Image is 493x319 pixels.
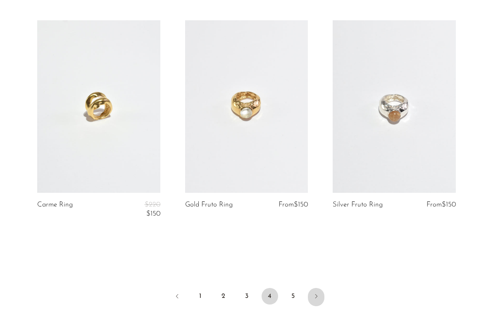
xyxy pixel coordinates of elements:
span: 4 [262,288,278,305]
a: 2 [215,288,232,305]
a: 1 [192,288,209,305]
div: From [424,201,456,209]
a: Gold Fruto Ring [185,201,233,209]
span: $220 [145,201,160,208]
a: Silver Fruto Ring [333,201,383,209]
a: Carme Ring [37,201,73,218]
a: 3 [238,288,255,305]
span: $150 [146,210,160,217]
span: $150 [294,201,308,208]
span: $150 [442,201,456,208]
a: Next [308,288,324,306]
a: Previous [169,288,186,306]
div: From [276,201,308,209]
a: 5 [285,288,301,305]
